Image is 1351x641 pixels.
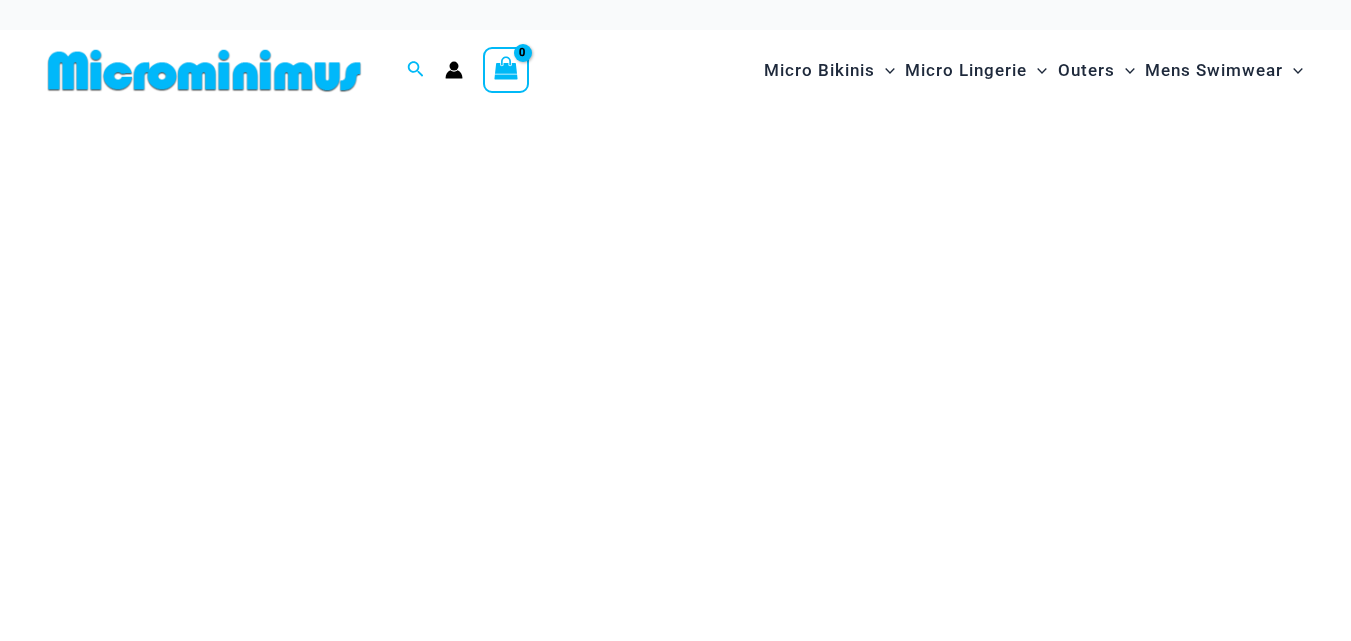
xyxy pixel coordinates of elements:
[1115,45,1135,96] span: Menu Toggle
[1027,45,1047,96] span: Menu Toggle
[1145,45,1283,96] span: Mens Swimwear
[445,61,463,79] a: Account icon link
[900,40,1052,101] a: Micro LingerieMenu ToggleMenu Toggle
[1140,40,1308,101] a: Mens SwimwearMenu ToggleMenu Toggle
[1053,40,1140,101] a: OutersMenu ToggleMenu Toggle
[756,37,1311,104] nav: Site Navigation
[40,48,369,93] img: MM SHOP LOGO FLAT
[1283,45,1303,96] span: Menu Toggle
[483,47,529,93] a: View Shopping Cart, empty
[407,58,425,83] a: Search icon link
[905,45,1027,96] span: Micro Lingerie
[875,45,895,96] span: Menu Toggle
[759,40,900,101] a: Micro BikinisMenu ToggleMenu Toggle
[764,45,875,96] span: Micro Bikinis
[1058,45,1115,96] span: Outers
